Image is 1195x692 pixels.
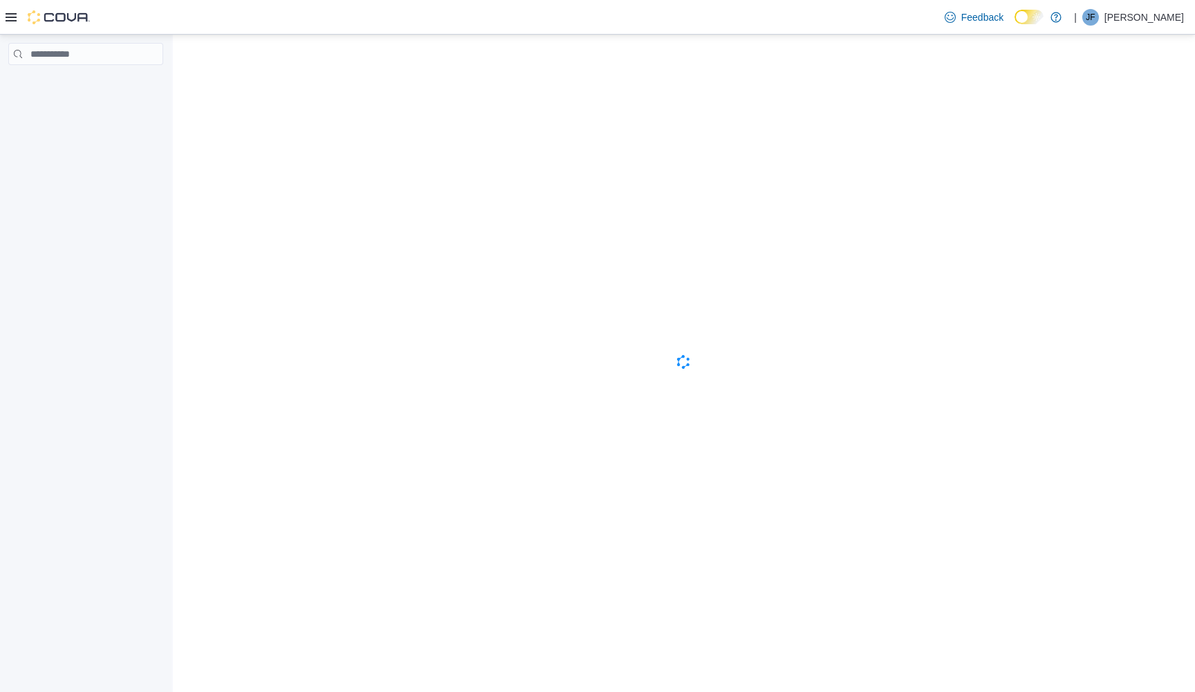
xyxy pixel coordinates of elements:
[1015,10,1044,24] input: Dark Mode
[961,10,1003,24] span: Feedback
[8,68,163,101] nav: Complex example
[1074,9,1077,26] p: |
[28,10,90,24] img: Cova
[939,3,1009,31] a: Feedback
[1086,9,1095,26] span: JF
[1104,9,1184,26] p: [PERSON_NAME]
[1082,9,1099,26] div: James Frese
